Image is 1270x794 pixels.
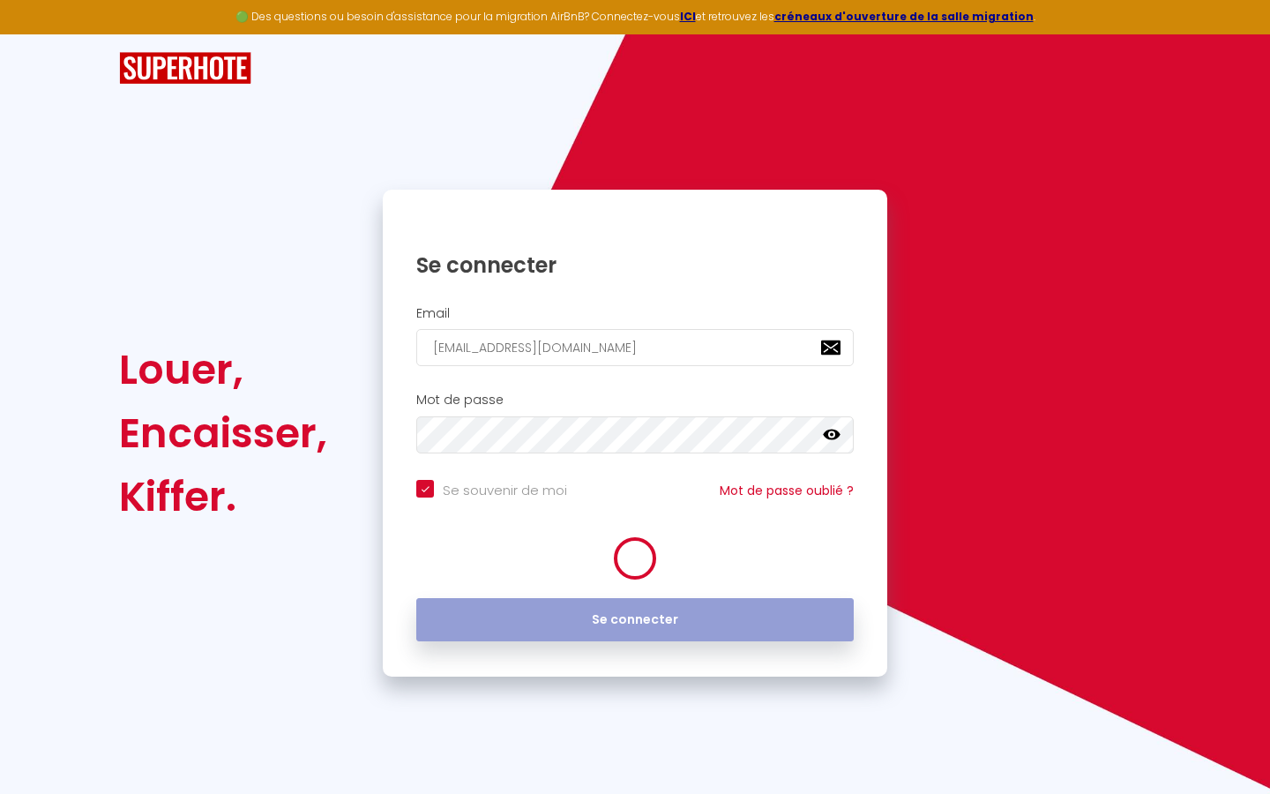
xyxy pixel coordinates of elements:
a: créneaux d'ouverture de la salle migration [774,9,1034,24]
button: Se connecter [416,598,854,642]
h2: Mot de passe [416,393,854,408]
input: Ton Email [416,329,854,366]
button: Ouvrir le widget de chat LiveChat [14,7,67,60]
div: Encaisser, [119,401,327,465]
div: Louer, [119,338,327,401]
h2: Email [416,306,854,321]
div: Kiffer. [119,465,327,528]
a: ICI [680,9,696,24]
img: SuperHote logo [119,52,251,85]
h1: Se connecter [416,251,854,279]
a: Mot de passe oublié ? [720,482,854,499]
